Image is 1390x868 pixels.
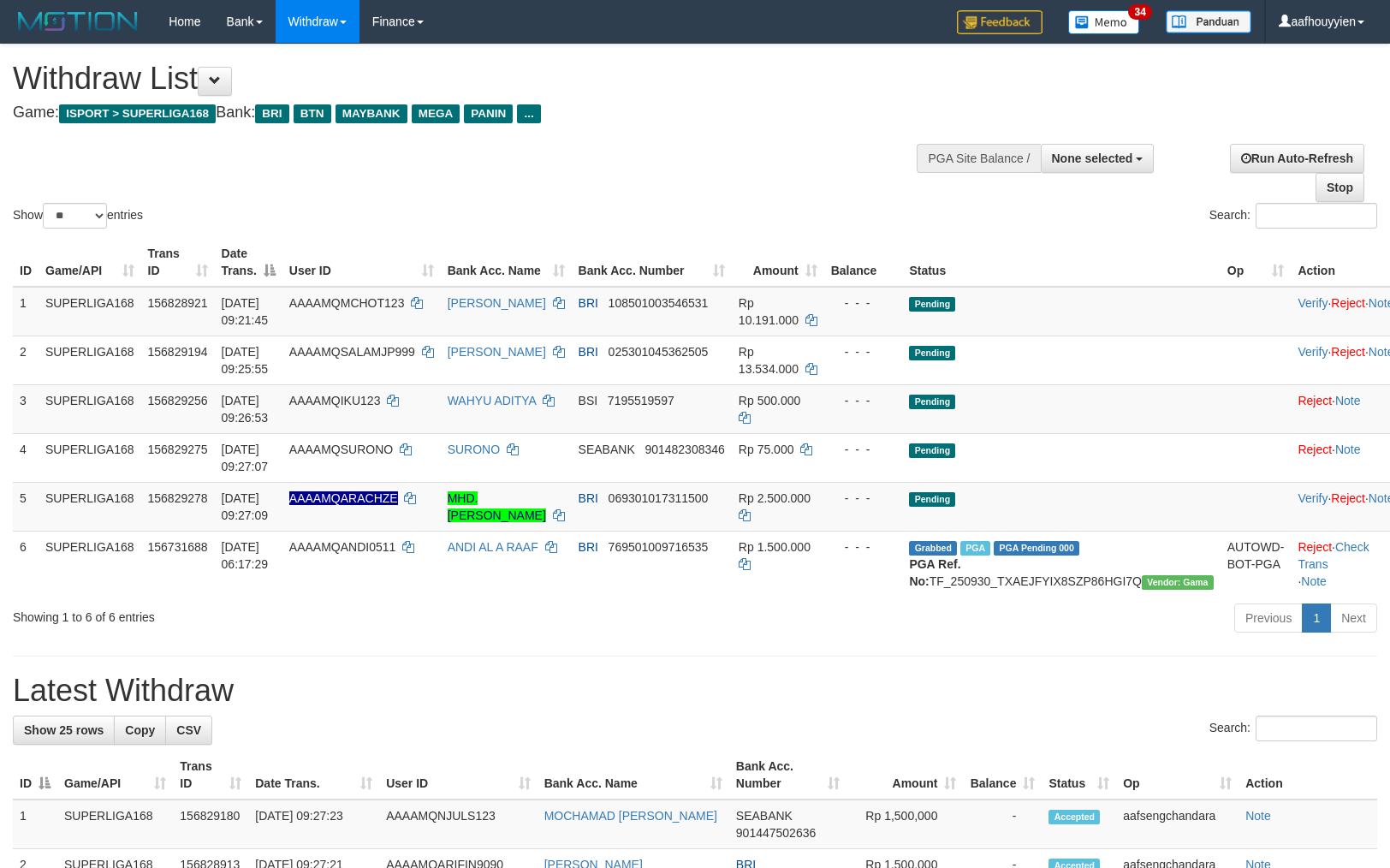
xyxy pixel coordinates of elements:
td: SUPERLIGA168 [39,531,141,597]
a: Run Auto-Refresh [1230,144,1364,173]
a: MOCHAMAD [PERSON_NAME] [544,809,717,823]
span: BRI [579,540,598,554]
td: SUPERLIGA168 [39,384,141,433]
th: Date Trans.: activate to sort column descending [215,238,282,287]
label: Search: [1209,203,1377,229]
div: - - - [831,294,896,312]
th: Balance: activate to sort column ascending [963,751,1042,800]
th: Action [1239,751,1377,800]
a: Reject [1298,394,1332,407]
span: Pending [909,346,955,360]
div: Showing 1 to 6 of 6 entries [13,602,567,626]
span: Rp 2.500.000 [739,491,811,505]
span: BTN [294,104,331,123]
td: 2 [13,336,39,384]
a: Check Trans [1298,540,1369,571]
img: panduan.png [1166,10,1251,33]
td: SUPERLIGA168 [39,482,141,531]
td: 156829180 [173,800,248,849]
a: Stop [1316,173,1364,202]
th: Bank Acc. Number: activate to sort column ascending [729,751,846,800]
td: SUPERLIGA168 [57,800,173,849]
span: Accepted [1048,810,1100,824]
span: AAAAMQSALAMJP999 [289,345,415,359]
th: Date Trans.: activate to sort column ascending [248,751,379,800]
span: Copy 069301017311500 to clipboard [609,491,709,505]
a: CSV [165,716,212,745]
a: Reject [1331,296,1365,310]
span: Copy 108501003546531 to clipboard [609,296,709,310]
a: Verify [1298,296,1328,310]
span: ... [517,104,540,123]
div: - - - [831,490,896,507]
a: Show 25 rows [13,716,115,745]
a: ANDI AL A RAAF [448,540,538,554]
h4: Game: Bank: [13,104,910,122]
span: Copy [125,723,155,737]
a: Note [1335,394,1361,407]
span: 156829278 [148,491,208,505]
a: Reject [1298,540,1332,554]
td: SUPERLIGA168 [39,433,141,482]
span: MEGA [412,104,460,123]
th: User ID: activate to sort column ascending [282,238,441,287]
div: - - - [831,392,896,409]
span: BRI [579,491,598,505]
span: Rp 13.534.000 [739,345,799,376]
th: User ID: activate to sort column ascending [379,751,537,800]
span: Marked by aafromsomean [960,541,990,556]
td: TF_250930_TXAEJFYIX8SZP86HGI7Q [902,531,1220,597]
span: AAAAMQANDI0511 [289,540,396,554]
button: None selected [1041,144,1155,173]
a: SURONO [448,443,500,456]
select: Showentries [43,203,107,229]
td: SUPERLIGA168 [39,336,141,384]
th: Status [902,238,1220,287]
td: - [963,800,1042,849]
span: PANIN [464,104,513,123]
th: Amount: activate to sort column ascending [732,238,824,287]
a: 1 [1302,603,1331,633]
span: CSV [176,723,201,737]
th: Status: activate to sort column ascending [1042,751,1116,800]
a: Previous [1234,603,1303,633]
td: aafsengchandara [1116,800,1239,849]
span: ISPORT > SUPERLIGA168 [59,104,216,123]
span: Copy 901482308346 to clipboard [645,443,724,456]
span: Show 25 rows [24,723,104,737]
span: Pending [909,395,955,409]
th: Balance [824,238,903,287]
h1: Withdraw List [13,62,910,96]
span: [DATE] 09:25:55 [222,345,269,376]
span: 156828921 [148,296,208,310]
th: Trans ID: activate to sort column ascending [141,238,215,287]
span: Copy 025301045362505 to clipboard [609,345,709,359]
td: AUTOWD-BOT-PGA [1221,531,1292,597]
a: Note [1301,574,1327,588]
span: [DATE] 06:17:29 [222,540,269,571]
span: [DATE] 09:21:45 [222,296,269,327]
td: SUPERLIGA168 [39,287,141,336]
td: 6 [13,531,39,597]
span: Rp 10.191.000 [739,296,799,327]
span: Rp 1.500.000 [739,540,811,554]
span: Rp 500.000 [739,394,800,407]
h1: Latest Withdraw [13,674,1377,708]
span: Vendor URL: https://trx31.1velocity.biz [1142,575,1214,590]
a: MHD. [PERSON_NAME] [448,491,546,522]
td: 3 [13,384,39,433]
a: [PERSON_NAME] [448,296,546,310]
th: Bank Acc. Number: activate to sort column ascending [572,238,732,287]
span: 156829275 [148,443,208,456]
span: Copy 901447502636 to clipboard [736,826,816,840]
th: Bank Acc. Name: activate to sort column ascending [538,751,729,800]
span: [DATE] 09:26:53 [222,394,269,425]
a: Verify [1298,345,1328,359]
div: - - - [831,441,896,458]
span: Pending [909,443,955,458]
th: Trans ID: activate to sort column ascending [173,751,248,800]
th: Bank Acc. Name: activate to sort column ascending [441,238,572,287]
label: Show entries [13,203,143,229]
span: None selected [1052,152,1133,165]
span: Grabbed [909,541,957,556]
